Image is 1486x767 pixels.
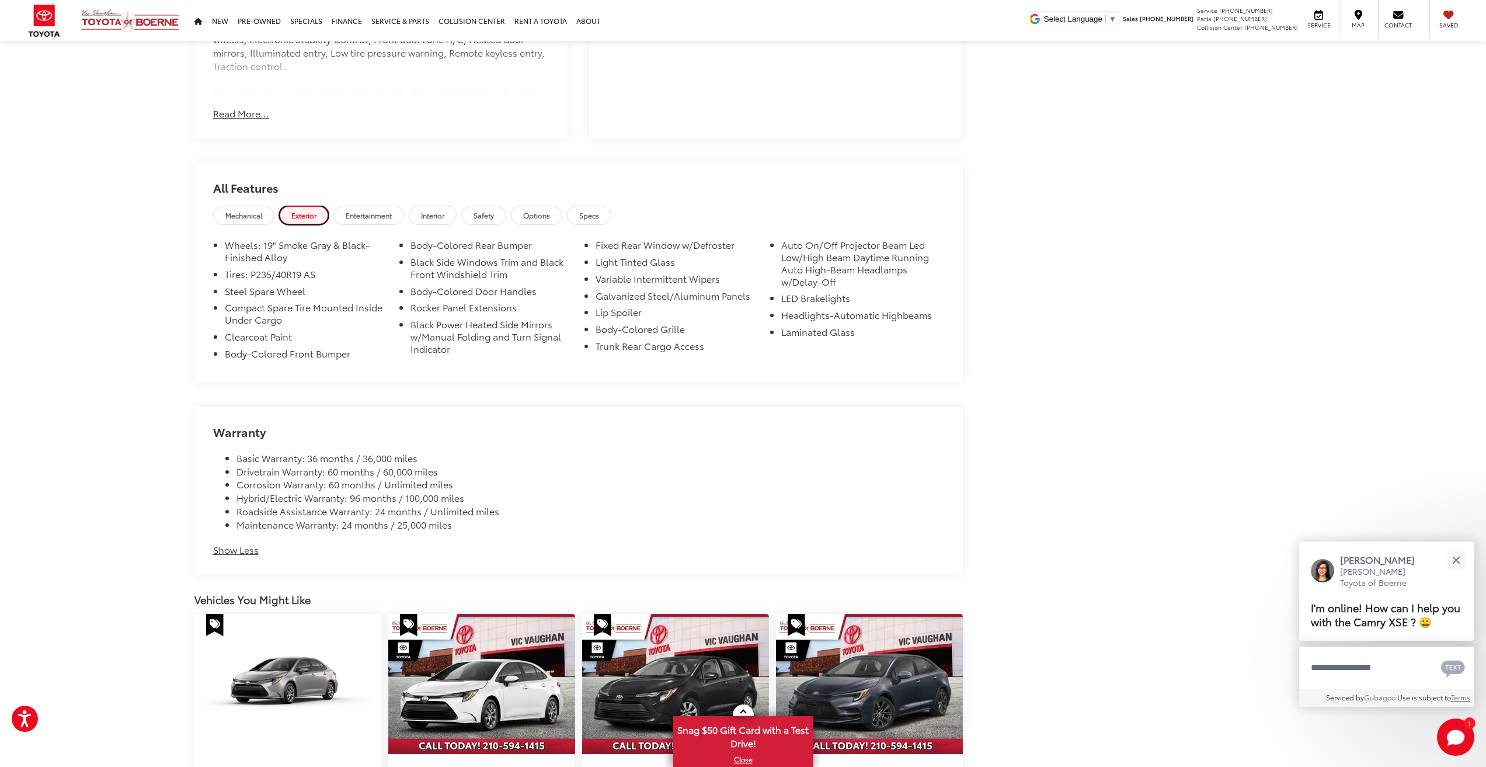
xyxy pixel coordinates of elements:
button: Toggle Chat Window [1437,719,1474,756]
li: Roadside Assistance Warranty: 24 months / Unlimited miles [236,505,944,518]
li: Steel Spare Wheel [225,285,387,302]
li: Rocker Panel Extensions [410,301,573,318]
span: Use is subject to [1397,692,1451,702]
li: Fixed Rear Window w/Defroster [596,239,758,256]
span: [PHONE_NUMBER] [1219,6,1273,15]
li: Trunk Rear Cargo Access [596,340,758,357]
li: Laminated Glass [781,326,944,343]
li: Variable Intermittent Wipers [596,273,758,290]
textarea: Type your message [1299,647,1474,689]
button: Show Less [213,543,259,557]
span: Map [1345,21,1371,29]
svg: Start Chat [1437,719,1474,756]
span: Safety [474,210,494,220]
li: Galvanized Steel/Aluminum Panels [596,290,758,307]
svg: Text [1441,659,1465,678]
a: Select Language​ [1044,15,1116,23]
span: Mechanical [225,210,262,220]
a: 2025 Toyota Corolla LE 2025 Toyota Corolla LE [582,614,769,754]
img: 2025 Toyota Corolla LE [388,614,575,754]
img: Vic Vaughan Toyota of Boerne [81,9,180,33]
span: [PHONE_NUMBER] [1244,23,1298,32]
img: 2025 Toyota Corolla SE [776,614,963,754]
span: 1 [1468,720,1471,726]
span: Special [788,614,805,636]
li: Drivetrain Warranty: 60 months / 60,000 miles [236,465,944,478]
div: Vehicles You Might Like [194,593,963,606]
button: Read More... [213,107,269,120]
span: Serviced by [1326,692,1364,702]
li: Light Tinted Glass [596,256,758,273]
span: Options [523,210,550,220]
h2: All Features [194,162,963,206]
a: 2025 Toyota Corolla SE 2025 Toyota Corolla SE [776,614,963,754]
span: Select Language [1044,15,1102,23]
span: Sales [1123,14,1138,23]
span: ▼ [1109,15,1116,23]
div: Underground 2025 Toyota Camry XSE FWD eCVT 2.5L 4-Cylinder 16V DOHC 2.5L 4-Cylinder 16V DOHC, Bla... [213,6,549,93]
li: Clearcoat Paint [225,331,387,348]
a: Terms [1451,692,1470,702]
span: Special [206,614,224,636]
li: Basic Warranty: 36 months / 36,000 miles [236,452,944,465]
a: 2025 Toyota Corolla LE 2025 Toyota Corolla LE [388,614,575,754]
span: Special [400,614,417,636]
li: Body-Colored Grille [596,323,758,340]
li: Black Power Heated Side Mirrors w/Manual Folding and Turn Signal Indicator [410,318,573,359]
span: [PHONE_NUMBER] [1213,14,1267,23]
li: Corrosion Warranty: 60 months / Unlimited miles [236,478,944,491]
img: 2025 Toyota Corolla LE [582,614,769,754]
li: Lip Spoiler [596,306,758,323]
span: Specs [579,210,599,220]
li: LED Brakelights [781,292,944,309]
li: Wheels: 19" Smoke Gray & Black-Finished Alloy [225,239,387,268]
p: [PERSON_NAME] [1340,553,1426,566]
button: Close [1443,547,1468,572]
li: Body-Colored Door Handles [410,285,573,302]
span: ​ [1105,15,1106,23]
span: Interior [421,210,444,220]
img: 2025 Toyota Corolla LE [194,614,381,754]
li: Body-Colored Front Bumper [225,348,387,365]
span: Contact [1384,21,1412,29]
li: Body-Colored Rear Bumper [410,239,573,256]
li: Tires: P235/40R19 AS [225,268,387,285]
li: Black Side Windows Trim and Black Front Windshield Trim [410,256,573,285]
span: Service [1197,6,1217,15]
a: Gubagoo. [1364,692,1397,702]
span: Service [1306,21,1332,29]
span: [PHONE_NUMBER] [1140,14,1193,23]
div: Close[PERSON_NAME][PERSON_NAME] Toyota of BoerneI'm online! How can I help you with the Camry XSE... [1299,542,1474,707]
li: Auto On/Off Projector Beam Led Low/High Beam Daytime Running Auto High-Beam Headlamps w/Delay-Off [781,239,944,292]
li: Headlights-Automatic Highbeams [781,309,944,326]
li: Maintenance Warranty: 24 months / 25,000 miles [236,518,944,532]
span: Saved [1436,21,1461,29]
h2: Warranty [213,425,944,438]
span: Snag $50 Gift Card with a Test Drive! [674,717,812,753]
p: [PERSON_NAME] Toyota of Boerne [1340,566,1426,589]
span: I'm online! How can I help you with the Camry XSE ? 😀 [1311,599,1460,629]
button: Chat with SMS [1438,654,1468,681]
span: Entertainment [346,210,392,220]
li: Hybrid/Electric Warranty: 96 months / 100,000 miles [236,491,944,505]
span: Parts [1197,14,1212,23]
li: Compact Spare Tire Mounted Inside Under Cargo [225,301,387,331]
span: Collision Center [1197,23,1243,32]
a: 2025 Toyota Corolla LE 2025 Toyota Corolla LE [194,614,381,754]
span: Special [594,614,611,636]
